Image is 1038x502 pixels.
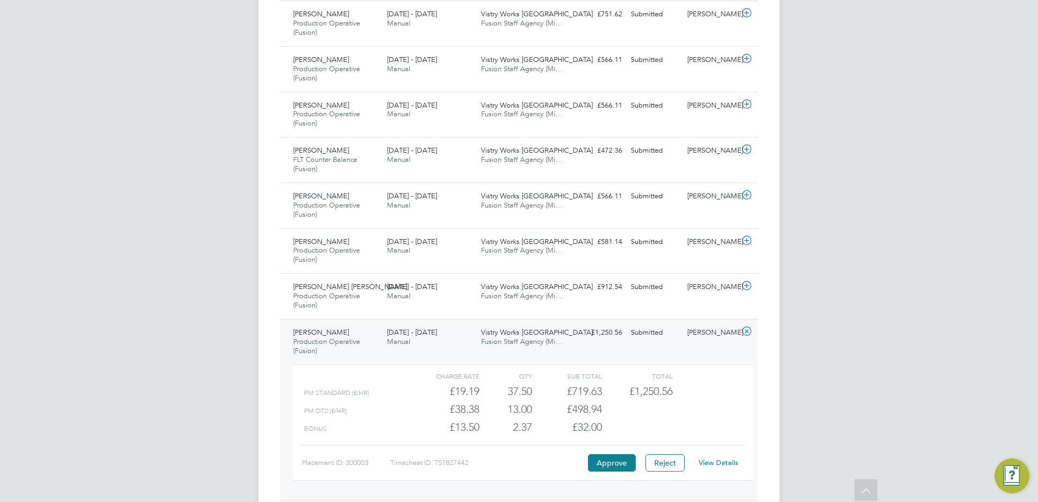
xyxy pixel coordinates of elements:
div: £498.94 [532,400,602,418]
div: Submitted [626,324,683,342]
span: Production Operative (Fusion) [293,246,360,264]
div: 13.00 [479,400,532,418]
span: Manual [387,64,410,73]
button: Reject [645,454,685,472]
div: £13.50 [409,418,479,436]
span: Manual [387,18,410,28]
span: Production Operative (Fusion) [293,109,360,128]
div: £751.62 [570,5,626,23]
div: £38.38 [409,400,479,418]
span: BONUS [304,425,327,432]
div: Submitted [626,51,683,69]
a: View Details [699,458,738,467]
span: [PERSON_NAME] [293,101,349,110]
span: [DATE] - [DATE] [387,101,437,110]
span: [DATE] - [DATE] [387,55,437,64]
div: [PERSON_NAME] [683,5,739,23]
span: [PERSON_NAME] [293,55,349,64]
div: £19.19 [409,382,479,400]
span: Fusion Staff Agency (Mi… [481,246,562,255]
div: Submitted [626,187,683,205]
span: [DATE] - [DATE] [387,282,437,291]
div: [PERSON_NAME] [683,142,739,160]
div: £566.11 [570,97,626,115]
span: [DATE] - [DATE] [387,146,437,155]
div: [PERSON_NAME] [683,187,739,205]
span: Manual [387,109,410,118]
span: Production Operative (Fusion) [293,200,360,219]
span: Manual [387,291,410,300]
div: £472.36 [570,142,626,160]
span: [PERSON_NAME] [293,146,349,155]
span: Vistry Works [GEOGRAPHIC_DATA] [481,55,593,64]
span: Production Operative (Fusion) [293,337,360,355]
div: [PERSON_NAME] [683,51,739,69]
span: Fusion Staff Agency (Mi… [481,155,562,164]
div: [PERSON_NAME] [683,233,739,251]
span: £1,250.56 [629,385,673,398]
span: PM Standard (£/HR) [304,389,369,397]
span: [PERSON_NAME] [PERSON_NAME] [293,282,407,291]
span: Manual [387,200,410,210]
div: [PERSON_NAME] [683,97,739,115]
div: Timesheet ID: TS1827442 [390,454,585,472]
div: 2.37 [479,418,532,436]
div: [PERSON_NAME] [683,324,739,342]
span: Vistry Works [GEOGRAPHIC_DATA] [481,191,593,200]
span: [PERSON_NAME] [293,237,349,246]
span: Production Operative (Fusion) [293,64,360,83]
span: Manual [387,155,410,164]
button: Approve [588,454,636,472]
span: Manual [387,246,410,255]
span: PM OT2 (£/HR) [304,407,347,415]
span: [DATE] - [DATE] [387,328,437,337]
span: [PERSON_NAME] [293,328,349,337]
span: [DATE] - [DATE] [387,9,437,18]
span: Fusion Staff Agency (Mi… [481,200,562,210]
span: Fusion Staff Agency (Mi… [481,291,562,300]
div: Submitted [626,142,683,160]
div: £719.63 [532,382,602,400]
div: 37.50 [479,382,532,400]
div: Submitted [626,97,683,115]
span: Vistry Works [GEOGRAPHIC_DATA] [481,282,593,291]
span: [DATE] - [DATE] [387,191,437,200]
span: Manual [387,337,410,346]
span: Production Operative (Fusion) [293,18,360,37]
div: Sub Total [532,369,602,382]
span: Fusion Staff Agency (Mi… [481,18,562,28]
div: £1,250.56 [570,324,626,342]
div: £912.54 [570,278,626,296]
span: Vistry Works [GEOGRAPHIC_DATA] [481,9,593,18]
span: Fusion Staff Agency (Mi… [481,337,562,346]
div: Submitted [626,5,683,23]
span: Fusion Staff Agency (Mi… [481,109,562,118]
span: FLT Counter Balance (Fusion) [293,155,357,173]
div: Submitted [626,278,683,296]
div: £566.11 [570,51,626,69]
div: £581.14 [570,233,626,251]
span: [DATE] - [DATE] [387,237,437,246]
span: Vistry Works [GEOGRAPHIC_DATA] [481,237,593,246]
span: Vistry Works [GEOGRAPHIC_DATA] [481,101,593,110]
span: Vistry Works [GEOGRAPHIC_DATA] [481,328,593,337]
div: Submitted [626,233,683,251]
div: £32.00 [532,418,602,436]
div: Charge rate [409,369,479,382]
div: Total [602,369,672,382]
span: Production Operative (Fusion) [293,291,360,310]
span: [PERSON_NAME] [293,9,349,18]
span: Fusion Staff Agency (Mi… [481,64,562,73]
button: Engage Resource Center [995,459,1029,493]
div: [PERSON_NAME] [683,278,739,296]
div: Placement ID: 300003 [302,454,390,472]
div: £566.11 [570,187,626,205]
span: [PERSON_NAME] [293,191,349,200]
div: QTY [479,369,532,382]
span: Vistry Works [GEOGRAPHIC_DATA] [481,146,593,155]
